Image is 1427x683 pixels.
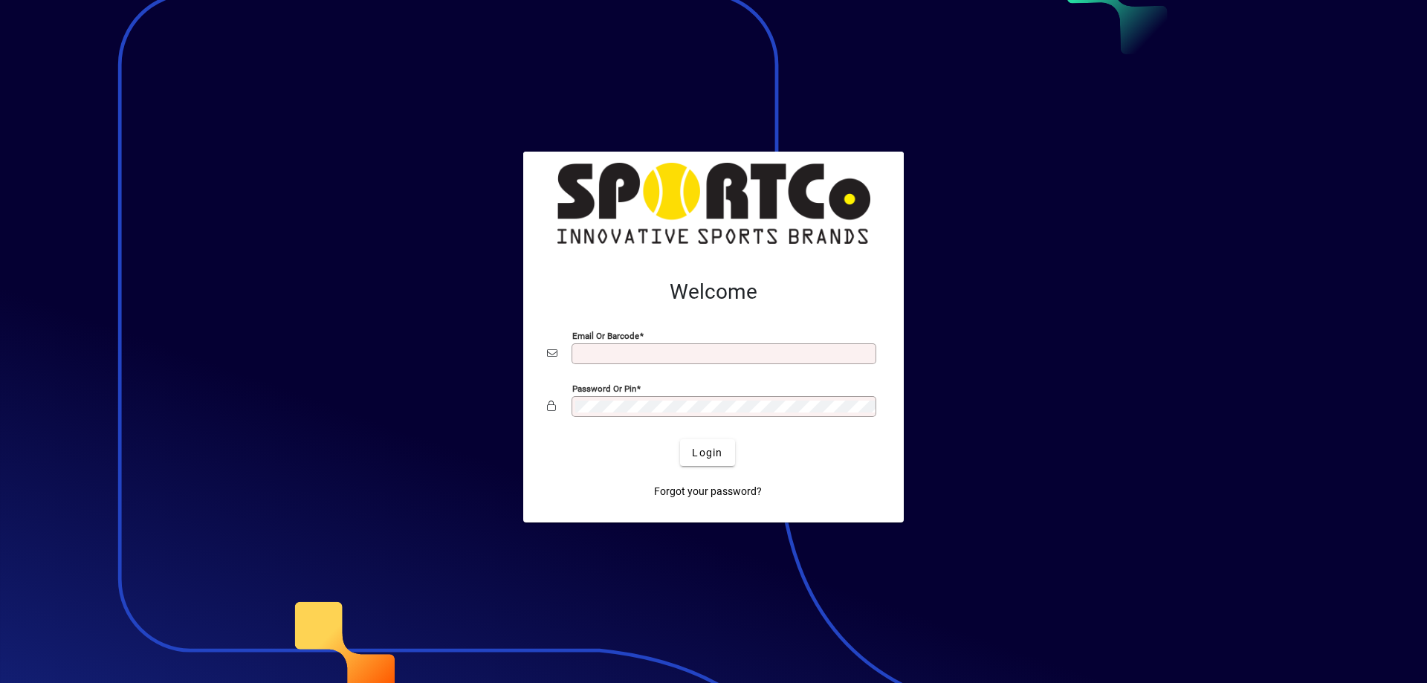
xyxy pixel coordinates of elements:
[648,478,768,505] a: Forgot your password?
[654,484,762,499] span: Forgot your password?
[572,331,639,341] mat-label: Email or Barcode
[680,439,734,466] button: Login
[692,445,722,461] span: Login
[547,279,880,305] h2: Welcome
[572,383,636,394] mat-label: Password or Pin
